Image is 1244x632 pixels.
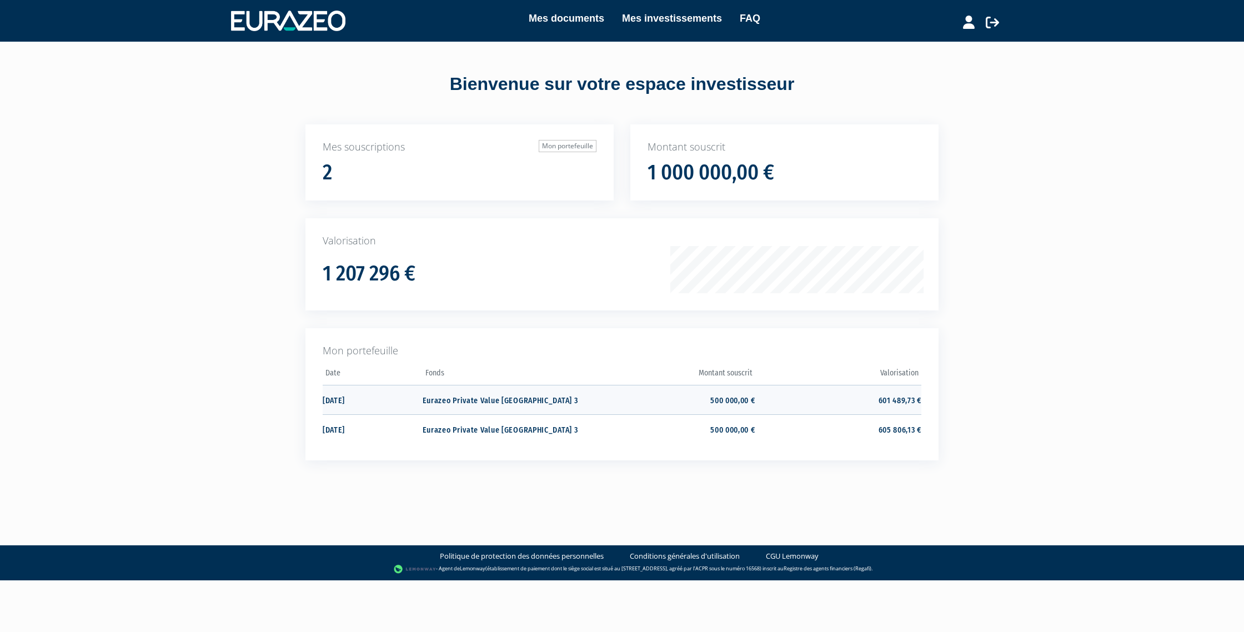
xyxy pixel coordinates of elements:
[766,551,819,561] a: CGU Lemonway
[539,140,596,152] a: Mon portefeuille
[423,385,589,414] td: Eurazeo Private Value [GEOGRAPHIC_DATA] 3
[323,344,921,358] p: Mon portefeuille
[231,11,345,31] img: 1732889491-logotype_eurazeo_blanc_rvb.png
[755,414,921,444] td: 605 806,13 €
[323,262,415,285] h1: 1 207 296 €
[423,365,589,385] th: Fonds
[280,72,964,97] div: Bienvenue sur votre espace investisseur
[784,565,871,572] a: Registre des agents financiers (Regafi)
[323,161,332,184] h1: 2
[11,564,1233,575] div: - Agent de (établissement de paiement dont le siège social est situé au [STREET_ADDRESS], agréé p...
[630,551,740,561] a: Conditions générales d'utilisation
[589,365,755,385] th: Montant souscrit
[323,140,596,154] p: Mes souscriptions
[740,11,760,26] a: FAQ
[622,11,722,26] a: Mes investissements
[648,161,774,184] h1: 1 000 000,00 €
[423,414,589,444] td: Eurazeo Private Value [GEOGRAPHIC_DATA] 3
[589,414,755,444] td: 500 000,00 €
[648,140,921,154] p: Montant souscrit
[323,385,423,414] td: [DATE]
[323,365,423,385] th: Date
[440,551,604,561] a: Politique de protection des données personnelles
[460,565,485,572] a: Lemonway
[755,385,921,414] td: 601 489,73 €
[394,564,437,575] img: logo-lemonway.png
[755,365,921,385] th: Valorisation
[589,385,755,414] td: 500 000,00 €
[323,234,921,248] p: Valorisation
[323,414,423,444] td: [DATE]
[529,11,604,26] a: Mes documents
